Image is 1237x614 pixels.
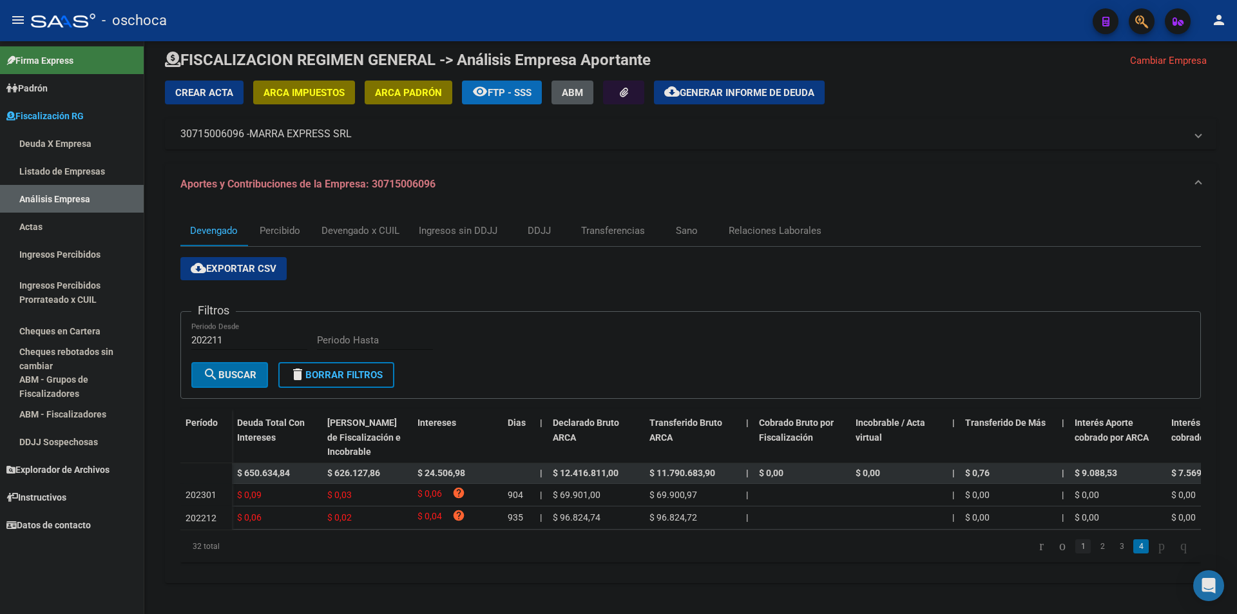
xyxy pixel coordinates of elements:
[729,224,821,238] div: Relaciones Laborales
[965,490,990,500] span: $ 0,00
[540,512,542,523] span: |
[472,84,488,99] mat-icon: remove_red_eye
[462,81,542,104] button: FTP - SSS
[6,490,66,504] span: Instructivos
[508,490,523,500] span: 904
[190,224,238,238] div: Devengado
[1075,490,1099,500] span: $ 0,00
[850,409,947,466] datatable-header-cell: Incobrable / Acta virtual
[165,119,1216,149] mat-expansion-panel-header: 30715006096 -MARRA EXPRESS SRL
[191,260,206,276] mat-icon: cloud_download
[508,512,523,523] span: 935
[746,490,748,500] span: |
[165,164,1216,205] mat-expansion-panel-header: Aportes y Contribuciones de la Empresa: 30715006096
[952,468,955,478] span: |
[508,417,526,428] span: Dias
[746,512,748,523] span: |
[1114,539,1129,553] a: 3
[237,468,290,478] span: $ 650.634,84
[175,87,233,99] span: Crear Acta
[237,490,262,500] span: $ 0,09
[947,409,960,466] datatable-header-cell: |
[1069,409,1166,466] datatable-header-cell: Interés Aporte cobrado por ARCA
[1062,490,1064,500] span: |
[649,417,722,443] span: Transferido Bruto ARCA
[1075,468,1117,478] span: $ 9.088,53
[1093,535,1112,557] li: page 2
[1033,539,1050,553] a: go to first page
[540,468,542,478] span: |
[186,490,216,500] span: 202301
[186,417,218,428] span: Período
[553,490,600,500] span: $ 69.901,00
[6,53,73,68] span: Firma Express
[365,81,452,104] button: ARCA Padrón
[680,87,814,99] span: Generar informe de deuda
[856,468,880,478] span: $ 0,00
[664,84,680,99] mat-icon: cloud_download
[180,257,287,280] button: Exportar CSV
[1120,50,1216,72] button: Cambiar Empresa
[327,512,352,523] span: $ 0,02
[548,409,644,466] datatable-header-cell: Declarado Bruto ARCA
[1095,539,1110,553] a: 2
[1053,539,1071,553] a: go to previous page
[237,512,262,523] span: $ 0,06
[264,87,345,99] span: ARCA Impuestos
[327,490,352,500] span: $ 0,03
[203,367,218,382] mat-icon: search
[746,417,749,428] span: |
[412,409,503,466] datatable-header-cell: Intereses
[654,81,825,104] button: Generar informe de deuda
[290,367,305,382] mat-icon: delete
[759,417,834,443] span: Cobrado Bruto por Fiscalización
[180,409,232,463] datatable-header-cell: Período
[327,417,401,457] span: [PERSON_NAME] de Fiscalización e Incobrable
[746,468,749,478] span: |
[535,409,548,466] datatable-header-cell: |
[1073,535,1093,557] li: page 1
[1075,512,1099,523] span: $ 0,00
[759,468,783,478] span: $ 0,00
[278,362,394,388] button: Borrar Filtros
[6,109,84,123] span: Fiscalización RG
[180,127,1185,141] mat-panel-title: 30715006096 -
[649,468,715,478] span: $ 11.790.683,90
[260,224,300,238] div: Percibido
[540,490,542,500] span: |
[1062,417,1064,428] span: |
[965,468,990,478] span: $ 0,76
[237,417,305,443] span: Deuda Total Con Intereses
[6,463,110,477] span: Explorador de Archivos
[1171,512,1196,523] span: $ 0,00
[503,409,535,466] datatable-header-cell: Dias
[965,512,990,523] span: $ 0,00
[1112,535,1131,557] li: page 3
[165,81,244,104] button: Crear Acta
[253,81,355,104] button: ARCA Impuestos
[1075,539,1091,553] a: 1
[952,490,954,500] span: |
[1075,417,1149,443] span: Interés Aporte cobrado por ARCA
[327,468,380,478] span: $ 626.127,86
[1171,490,1196,500] span: $ 0,00
[1211,12,1227,28] mat-icon: person
[551,81,593,104] button: ABM
[180,178,436,190] span: Aportes y Contribuciones de la Empresa: 30715006096
[1062,512,1064,523] span: |
[375,87,442,99] span: ARCA Padrón
[1175,539,1193,553] a: go to last page
[419,224,497,238] div: Ingresos sin DDJJ
[644,409,741,466] datatable-header-cell: Transferido Bruto ARCA
[203,369,256,381] span: Buscar
[321,224,399,238] div: Devengado x CUIL
[290,369,383,381] span: Borrar Filtros
[186,513,216,523] span: 202212
[553,468,618,478] span: $ 12.416.811,00
[562,87,583,99] span: ABM
[452,486,465,499] i: help
[1193,570,1224,601] div: Open Intercom Messenger
[754,409,850,466] datatable-header-cell: Cobrado Bruto por Fiscalización
[741,409,754,466] datatable-header-cell: |
[322,409,412,466] datatable-header-cell: Deuda Bruta Neto de Fiscalización e Incobrable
